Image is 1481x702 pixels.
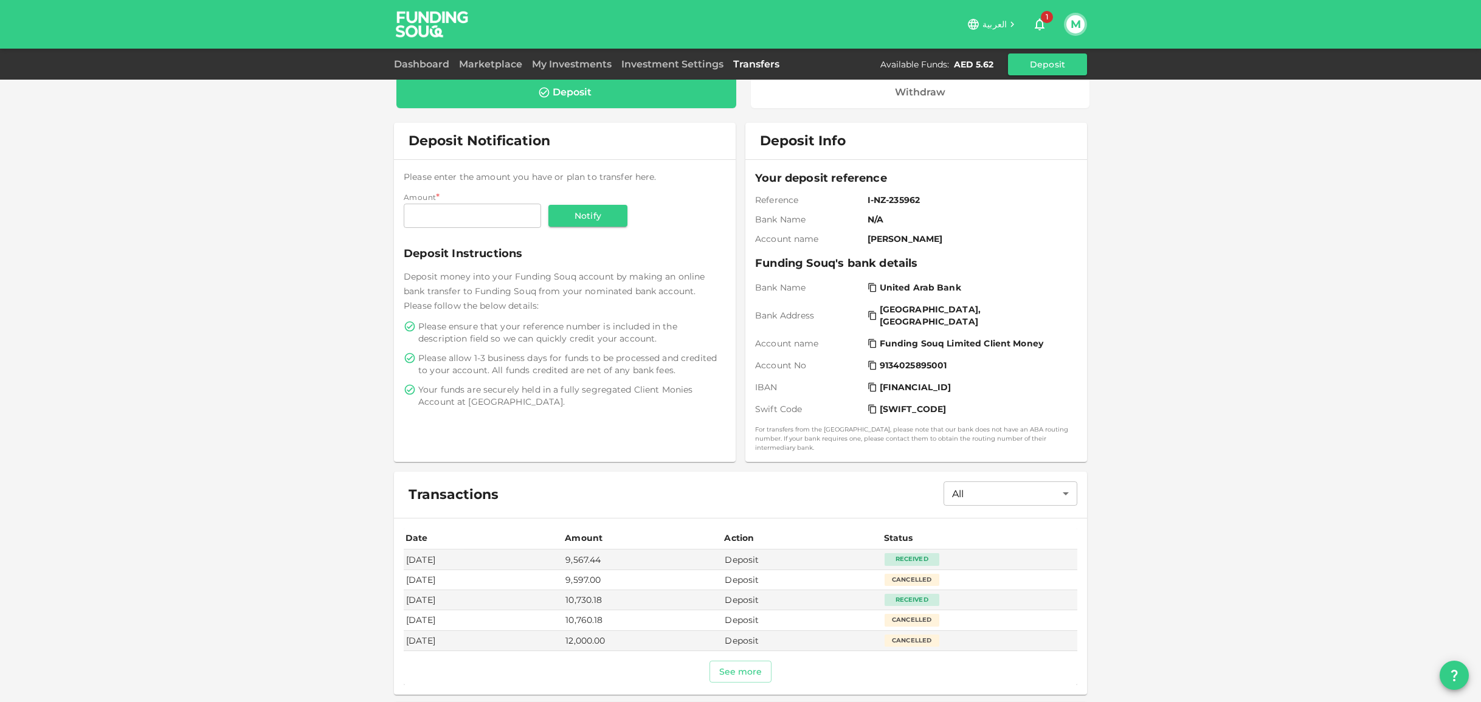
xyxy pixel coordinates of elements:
span: Please allow 1-3 business days for funds to be processed and credited to your account. All funds ... [418,352,723,376]
td: [DATE] [404,610,563,630]
div: Received [885,553,939,565]
span: Swift Code [755,403,863,415]
a: Deposit [396,77,736,108]
span: Amount [404,193,436,202]
span: Funding Souq Limited Client Money [880,337,1043,349]
span: Reference [755,194,863,206]
span: [PERSON_NAME] [868,233,1072,245]
a: Withdraw [751,77,1090,108]
span: Please enter the amount you have or plan to transfer here. [404,171,657,182]
div: Deposit [553,86,592,98]
button: See more [709,661,772,683]
a: Transfers [728,58,784,70]
td: [DATE] [404,590,563,610]
span: Bank Address [755,309,863,322]
td: 9,567.44 [563,549,722,570]
span: N/A [868,213,1072,225]
td: 10,760.18 [563,610,722,630]
span: Deposit Notification [409,132,550,149]
button: question [1440,661,1469,690]
div: Date [406,531,430,545]
div: Status [884,531,914,545]
div: Cancelled [885,635,939,647]
span: 1 [1041,11,1053,23]
span: Deposit Info [760,132,846,150]
a: Marketplace [454,58,527,70]
td: Deposit [722,570,882,590]
button: 1 [1027,12,1052,36]
a: Dashboard [394,58,454,70]
span: 9134025895001 [880,359,947,371]
span: Funding Souq's bank details [755,255,1077,272]
span: Your funds are securely held in a fully segregated Client Monies Account at [GEOGRAPHIC_DATA]. [418,384,723,408]
button: Deposit [1008,53,1087,75]
span: Deposit money into your Funding Souq account by making an online bank transfer to Funding Souq fr... [404,271,705,311]
span: [GEOGRAPHIC_DATA], [GEOGRAPHIC_DATA] [880,303,1070,328]
td: Deposit [722,631,882,651]
span: [FINANCIAL_ID] [880,381,951,393]
td: [DATE] [404,631,563,651]
span: Your deposit reference [755,170,1077,187]
td: 9,597.00 [563,570,722,590]
div: Action [724,531,754,545]
span: I-NZ-235962 [868,194,1072,206]
a: My Investments [527,58,616,70]
span: Please ensure that your reference number is included in the description field so we can quickly c... [418,320,723,345]
span: Account No [755,359,863,371]
span: Deposit Instructions [404,245,726,262]
td: [DATE] [404,570,563,590]
div: Amount [565,531,602,545]
span: [SWIFT_CODE] [880,403,947,415]
span: United Arab Bank [880,281,961,294]
div: Cancelled [885,614,939,626]
button: Notify [548,205,627,227]
td: 10,730.18 [563,590,722,610]
td: Deposit [722,610,882,630]
span: Bank Name [755,213,863,225]
td: Deposit [722,549,882,570]
span: Account name [755,233,863,245]
button: M [1066,15,1085,33]
td: Deposit [722,590,882,610]
div: All [944,481,1077,506]
span: IBAN [755,381,863,393]
div: Cancelled [885,574,939,586]
span: العربية [982,19,1007,30]
div: AED 5.62 [954,58,993,71]
td: [DATE] [404,549,563,570]
a: Investment Settings [616,58,728,70]
small: For transfers from the [GEOGRAPHIC_DATA], please note that our bank does not have an ABA routing ... [755,425,1077,452]
span: Account name [755,337,863,349]
span: Transactions [409,486,499,503]
input: amount [404,204,541,228]
div: Withdraw [895,86,945,98]
td: 12,000.00 [563,631,722,651]
div: Received [885,594,939,606]
span: Bank Name [755,281,863,294]
div: Available Funds : [880,58,949,71]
